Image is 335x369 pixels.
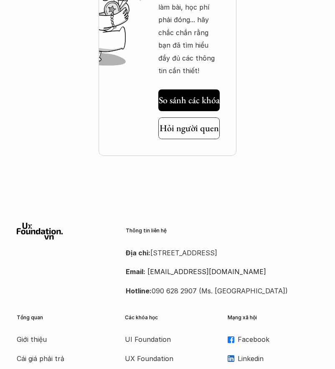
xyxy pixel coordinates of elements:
[17,333,84,346] a: Giới thiệu
[125,333,192,346] a: UI Foundation
[126,287,152,295] strong: Hotline:
[238,333,318,346] p: Facebook
[159,95,220,106] h5: So sánh các khóa
[126,267,145,276] strong: Email:
[125,315,216,321] p: Các khóa học
[17,315,112,321] p: Tổng quan
[126,228,318,234] p: Thông tin liên hệ
[158,117,220,139] a: Hỏi người quen
[147,267,266,276] a: [EMAIL_ADDRESS][DOMAIN_NAME]
[158,89,220,111] a: So sánh các khóa
[126,247,318,259] p: [STREET_ADDRESS]
[238,352,318,365] p: Linkedin
[160,123,219,134] h5: Hỏi người quen
[228,333,318,346] a: Facebook
[125,352,192,365] a: UX Foundation
[228,315,318,321] p: Mạng xã hội
[228,352,318,365] a: Linkedin
[126,285,318,297] p: 090 628 2907 (Ms. [GEOGRAPHIC_DATA])
[126,249,150,257] strong: Địa chỉ:
[17,352,84,365] a: Cái giá phải trả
